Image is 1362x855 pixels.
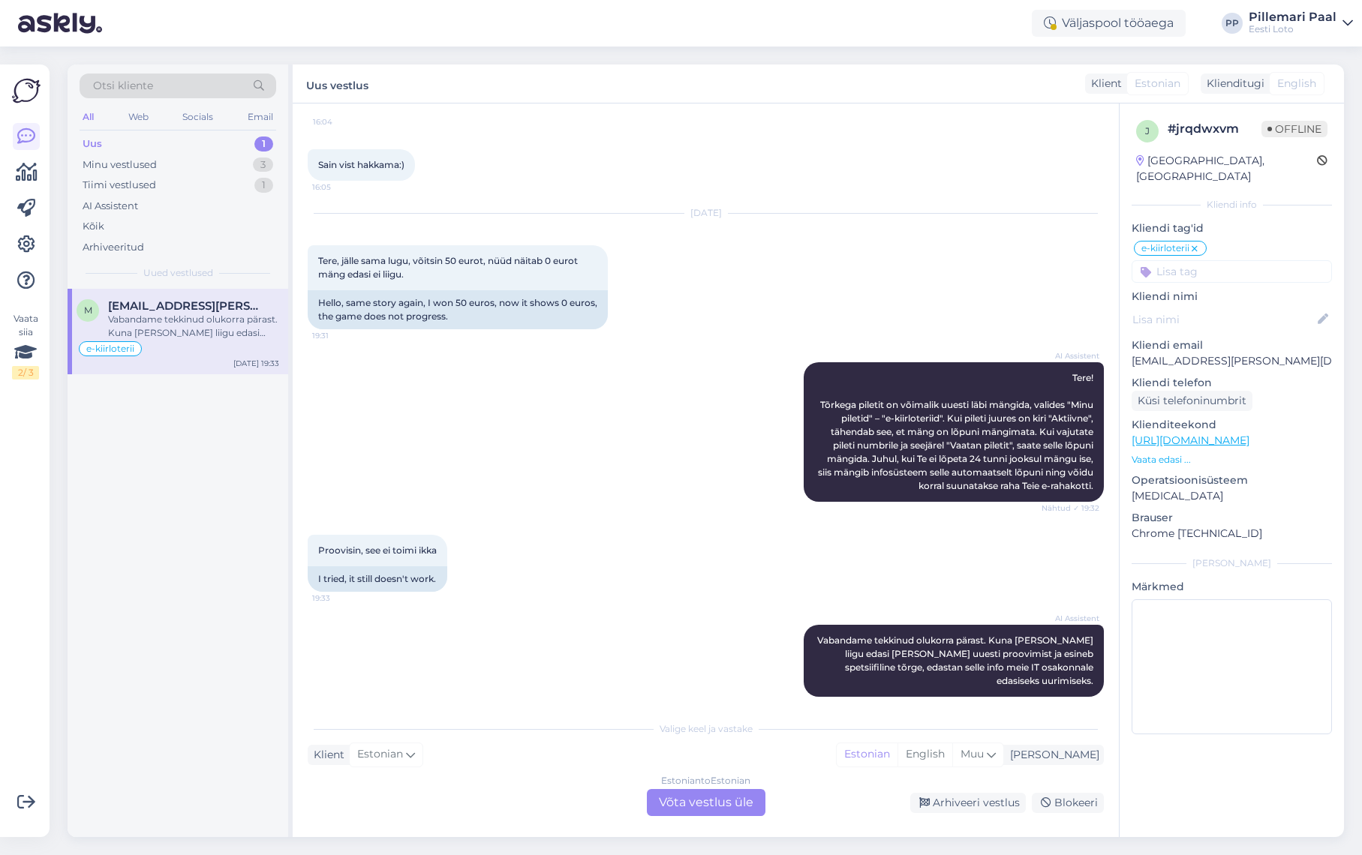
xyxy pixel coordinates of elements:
[1132,337,1332,353] p: Kliendi email
[318,159,404,170] span: Sain vist hakkama:)
[83,219,104,234] div: Kõik
[318,255,582,280] span: Tere, jälle sama lugu, võitsin 50 eurot, nüüd näitab 0 eurot mäng edasi ei liigu.
[1042,502,1099,514] span: Nähtud ✓ 19:32
[1132,391,1252,411] div: Küsi telefoninumbrit
[1132,311,1315,328] input: Lisa nimi
[12,312,39,379] div: Vaata siia
[1132,556,1332,570] div: [PERSON_NAME]
[1085,76,1122,91] div: Klient
[1132,220,1332,236] p: Kliendi tag'id
[1032,10,1186,37] div: Väljaspool tööaega
[308,747,344,763] div: Klient
[1043,613,1099,624] span: AI Assistent
[1132,453,1332,466] p: Vaata edasi ...
[308,290,608,329] div: Hello, same story again, I won 50 euros, now it shows 0 euros, the game does not progress.
[253,157,273,172] div: 3
[1135,76,1180,91] span: Estonian
[80,107,97,127] div: All
[83,157,157,172] div: Minu vestlused
[1132,289,1332,304] p: Kliendi nimi
[83,240,144,255] div: Arhiveeritud
[1261,121,1327,137] span: Offline
[83,178,156,193] div: Tiimi vestlused
[1277,76,1316,91] span: English
[357,746,403,763] span: Estonian
[313,116,369,127] span: 16:04
[1132,260,1332,283] input: Lisa tag
[910,793,1026,813] div: Arhiveeri vestlus
[245,107,276,127] div: Email
[308,722,1104,736] div: Valige keel ja vastake
[1043,350,1099,361] span: AI Assistent
[254,178,273,193] div: 1
[308,206,1104,220] div: [DATE]
[1132,198,1332,211] div: Kliendi info
[661,774,750,787] div: Estonian to Estonian
[83,136,102,151] div: Uus
[1132,353,1332,369] p: [EMAIL_ADDRESS][PERSON_NAME][DOMAIN_NAME]
[1132,579,1332,595] p: Märkmed
[961,747,984,760] span: Muu
[1201,76,1264,91] div: Klienditugi
[312,330,368,341] span: 19:31
[1032,793,1104,813] div: Blokeeri
[1132,510,1332,526] p: Brauser
[1042,697,1099,709] span: Nähtud ✓ 19:33
[125,107,152,127] div: Web
[108,299,264,313] span: merike.kari@gmail.com
[1249,23,1336,35] div: Eesti Loto
[1132,417,1332,433] p: Klienditeekond
[308,566,447,592] div: I tried, it still doesn't work.
[1132,526,1332,541] p: Chrome [TECHNICAL_ID]
[86,344,134,353] span: e-kiirloterii
[318,544,437,556] span: Proovisin, see ei toimi ikka
[1141,244,1189,253] span: e-kiirloterii
[306,73,368,94] label: Uus vestlus
[93,78,153,94] span: Otsi kliente
[233,358,279,369] div: [DATE] 19:33
[818,372,1096,491] span: Tere! Tõrkega piletit on võimalik uuesti läbi mängida, valides "Minu piletid" – "e-kiirloteriid"....
[1132,433,1249,447] a: [URL][DOMAIN_NAME]
[647,789,765,816] div: Võta vestlus üle
[837,743,897,766] div: Estonian
[1222,13,1243,34] div: PP
[1132,472,1332,488] p: Operatsioonisüsteem
[1132,488,1332,504] p: [MEDICAL_DATA]
[12,76,41,105] img: Askly Logo
[1004,747,1099,763] div: [PERSON_NAME]
[1249,11,1353,35] a: Pillemari PaalEesti Loto
[1249,11,1336,23] div: Pillemari Paal
[179,107,216,127] div: Socials
[12,366,39,379] div: 2 / 3
[897,743,952,766] div: English
[312,592,368,604] span: 19:33
[83,199,138,214] div: AI Assistent
[1168,120,1261,138] div: # jrqdwxvm
[143,266,213,280] span: Uued vestlused
[1136,153,1317,184] div: [GEOGRAPHIC_DATA], [GEOGRAPHIC_DATA]
[817,634,1096,686] span: Vabandame tekkinud olukorra pärast. Kuna [PERSON_NAME] liigu edasi [PERSON_NAME] uuesti proovimis...
[254,136,273,151] div: 1
[108,313,279,340] div: Vabandame tekkinud olukorra pärast. Kuna [PERSON_NAME] liigu edasi [PERSON_NAME] uuesti proovimis...
[1145,125,1150,136] span: j
[312,181,368,193] span: 16:05
[84,304,92,316] span: m
[1132,375,1332,391] p: Kliendi telefon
